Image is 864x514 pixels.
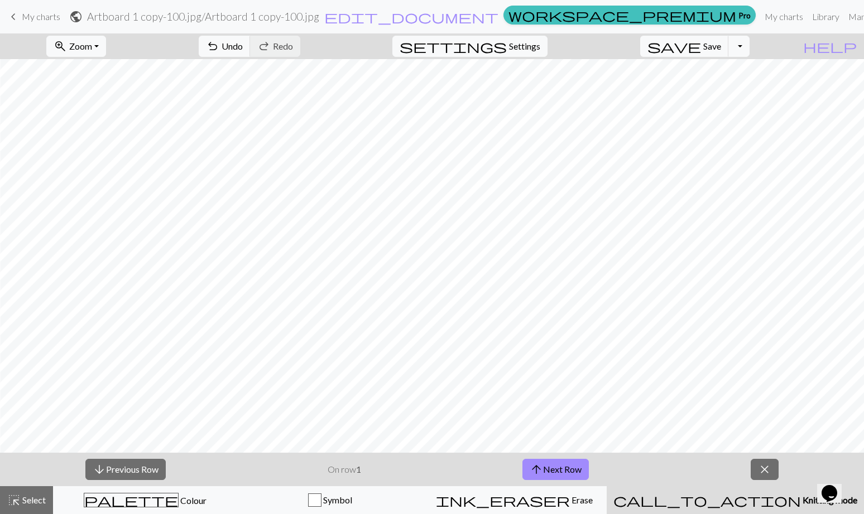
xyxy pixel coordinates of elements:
span: public [69,9,83,25]
button: SettingsSettings [392,36,548,57]
button: Undo [199,36,251,57]
span: workspace_premium [508,7,736,23]
span: palette [84,492,178,508]
span: My charts [22,11,60,22]
span: Undo [222,41,243,51]
a: Library [808,6,844,28]
span: Erase [570,494,593,505]
button: Erase [422,486,607,514]
span: Save [703,41,721,51]
button: Knitting mode [607,486,864,514]
span: undo [206,38,219,54]
span: Settings [509,40,540,53]
iframe: chat widget [817,469,853,503]
i: Settings [400,40,507,53]
button: Colour [53,486,238,514]
span: highlight_alt [7,492,21,508]
span: zoom_in [54,38,67,54]
button: Previous Row [85,459,166,480]
span: Knitting mode [801,494,857,505]
span: settings [400,38,507,54]
a: My charts [7,7,60,26]
span: save [647,38,701,54]
button: Symbol [238,486,423,514]
button: Zoom [46,36,106,57]
h2: Artboard 1 copy-100.jpg / Artboard 1 copy-100.jpg [87,10,319,23]
span: Select [21,494,46,505]
a: My charts [760,6,808,28]
p: On row [328,463,361,476]
span: Zoom [69,41,92,51]
span: help [803,38,857,54]
a: Pro [503,6,756,25]
span: edit_document [324,9,498,25]
span: Symbol [321,494,352,505]
span: call_to_action [613,492,801,508]
button: Next Row [522,459,589,480]
span: Colour [179,495,207,506]
span: close [758,462,771,477]
span: keyboard_arrow_left [7,9,20,25]
span: arrow_upward [530,462,543,477]
button: Save [640,36,729,57]
span: arrow_downward [93,462,106,477]
span: ink_eraser [436,492,570,508]
strong: 1 [356,464,361,474]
